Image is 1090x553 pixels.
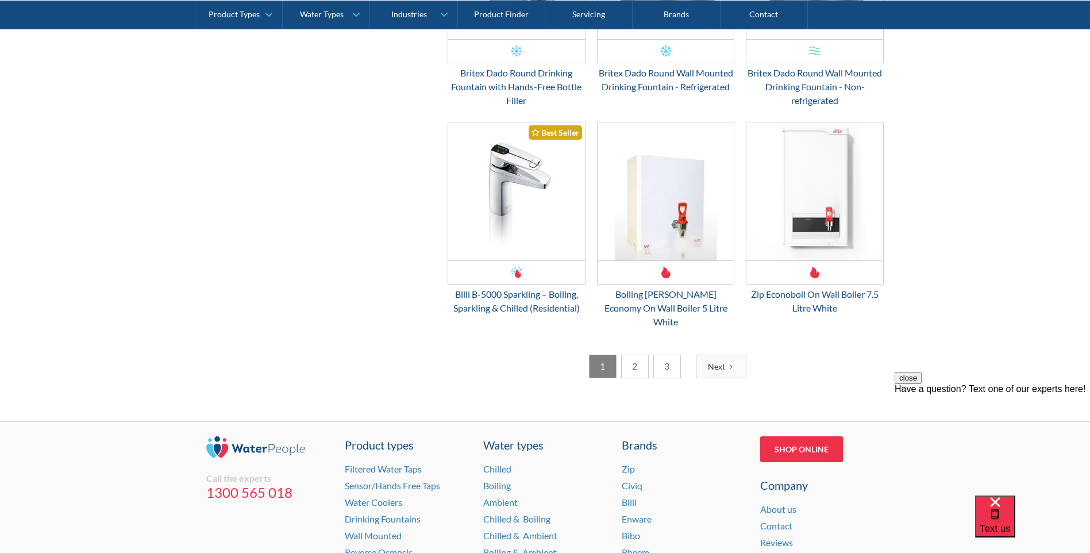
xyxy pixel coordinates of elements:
[206,473,330,484] div: Call the experts
[895,372,1090,510] iframe: podium webchat widget prompt
[529,125,582,140] div: Best Seller
[345,497,402,508] a: Water Coolers
[622,513,652,524] a: Enware
[975,496,1090,553] iframe: podium webchat widget bubble
[483,513,550,524] a: Chilled & Boiling
[760,436,843,462] a: Shop Online
[622,463,635,474] a: Zip
[622,497,637,508] a: Billi
[209,9,260,19] div: Product Types
[345,463,422,474] a: Filtered Water Taps
[597,66,735,94] div: Britex Dado Round Wall Mounted Drinking Fountain - Refrigerated
[345,436,469,454] a: Product types
[345,530,402,541] a: Wall Mounted
[598,122,734,260] img: Boiling Billy Economy On Wall Boiler 5 Litre White
[760,537,793,548] a: Reviews
[206,484,330,501] a: 1300 565 018
[483,480,511,491] a: Boiling
[696,355,746,378] a: Next Page
[448,122,586,315] a: Billi B-5000 Sparkling – Boiling, Sparkling & Chilled (Residential)Best SellerBilli B-5000 Sparkl...
[448,122,585,260] img: Billi B-5000 Sparkling – Boiling, Sparkling & Chilled (Residential)
[597,287,735,329] div: Boiling [PERSON_NAME] Economy On Wall Boiler 5 Litre White
[760,477,884,494] div: Company
[483,436,607,454] a: Water types
[760,504,796,514] a: About us
[622,436,746,454] div: Brands
[589,355,617,378] a: 1
[746,66,884,107] div: Britex Dado Round Wall Mounted Drinking Fountain - Non-refrigerated
[391,9,427,19] div: Industries
[345,513,421,524] a: Drinking Fountains
[448,287,586,315] div: Billi B-5000 Sparkling – Boiling, Sparkling & Chilled (Residential)
[622,480,642,491] a: Civiq
[746,287,884,315] div: Zip Econoboil On Wall Boiler 7.5 Litre White
[483,463,511,474] a: Chilled
[653,355,681,378] a: 3
[621,355,649,378] a: 2
[345,480,440,491] a: Sensor/Hands Free Taps
[746,122,884,315] a: Zip Econoboil On Wall Boiler 7.5 Litre WhiteZip Econoboil On Wall Boiler 7.5 Litre White
[448,355,884,378] div: List
[622,530,640,541] a: Bibo
[760,520,792,531] a: Contact
[746,122,883,260] img: Zip Econoboil On Wall Boiler 7.5 Litre White
[483,497,518,508] a: Ambient
[483,530,557,541] a: Chilled & Ambient
[597,122,735,329] a: Boiling Billy Economy On Wall Boiler 5 Litre WhiteBoiling [PERSON_NAME] Economy On Wall Boiler 5 ...
[300,9,344,19] div: Water Types
[448,66,586,107] div: Britex Dado Round Drinking Fountain with Hands-Free Bottle Filler
[708,360,725,372] div: Next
